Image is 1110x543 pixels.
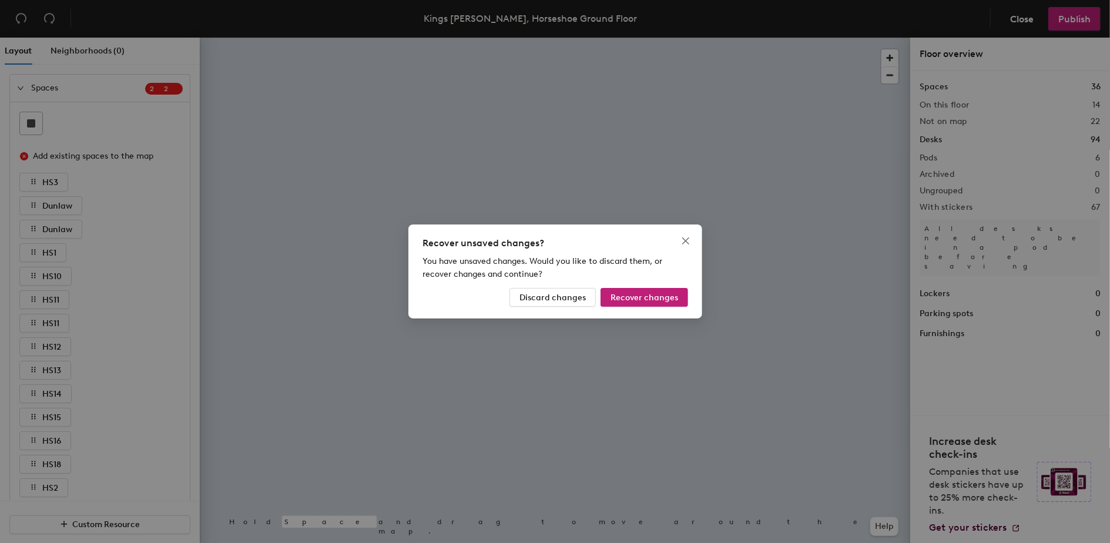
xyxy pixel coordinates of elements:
[611,293,678,303] span: Recover changes
[676,236,695,246] span: Close
[422,236,688,250] div: Recover unsaved changes?
[681,236,690,246] span: close
[676,232,695,250] button: Close
[519,293,586,303] span: Discard changes
[422,256,662,279] span: You have unsaved changes. Would you like to discard them, or recover changes and continue?
[601,288,688,307] button: Recover changes
[509,288,596,307] button: Discard changes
